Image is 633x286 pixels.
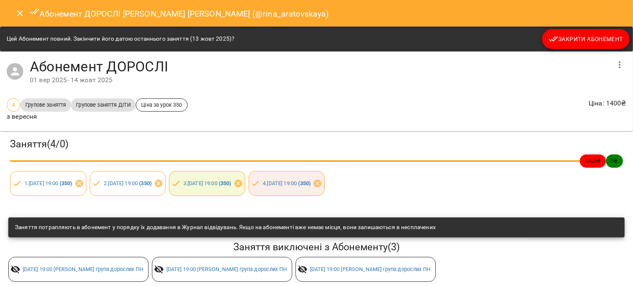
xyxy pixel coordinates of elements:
button: Закрити Абонемент [542,29,630,49]
p: Ціна : 1400 ₴ [589,98,626,108]
h3: Заняття ( 4 / 0 ) [10,138,623,151]
span: 1400 ₴ [580,157,606,165]
div: 2.[DATE] 19:00 (350) [90,171,166,196]
span: Ціна за урок 350 [136,101,187,109]
p: з вересня [7,112,188,122]
div: Цей Абонемент повний. Закінчити його датою останнього заняття (13 жовт 2025)? [7,32,235,46]
div: 3.[DATE] 19:00 (350) [169,171,245,196]
div: Заняття потрапляють в абонемент у порядку їх додавання в Журнал відвідувань. Якщо на абонементі в... [15,220,436,235]
div: 4.[DATE] 19:00 (350) [249,171,325,196]
span: Закрити Абонемент [549,34,623,44]
a: 2.[DATE] 19:00 (350) [104,180,152,186]
a: [DATE] 19:00 [PERSON_NAME] група дорослих ПН [166,266,287,272]
b: ( 350 ) [219,180,231,186]
div: 01 вер 2025 - 14 жовт 2025 [30,75,610,85]
b: ( 350 ) [139,180,152,186]
a: 1.[DATE] 19:00 (350) [24,180,72,186]
button: Close [10,3,30,23]
a: [DATE] 19:00 [PERSON_NAME] група дорослих ПН [23,266,144,272]
a: 3.[DATE] 19:00 (350) [183,180,231,186]
b: ( 350 ) [60,180,72,186]
span: Групове заняття ДІТИ [71,101,136,109]
h5: Заняття виключені з Абонементу ( 3 ) [8,241,625,254]
a: 4.[DATE] 19:00 (350) [263,180,310,186]
span: 0 ₴ [606,157,623,165]
h6: Абонемент ДОРОСЛІ [PERSON_NAME] [PERSON_NAME] (@rina_aratovskaya) [30,7,329,20]
b: ( 350 ) [298,180,311,186]
span: 4 [7,101,20,109]
h4: Абонемент ДОРОСЛІ [30,58,610,75]
span: Групове заняття [20,101,71,109]
a: [DATE] 19:00 [PERSON_NAME] група дорослих ПН [310,266,431,272]
div: 1.[DATE] 19:00 (350) [10,171,86,196]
